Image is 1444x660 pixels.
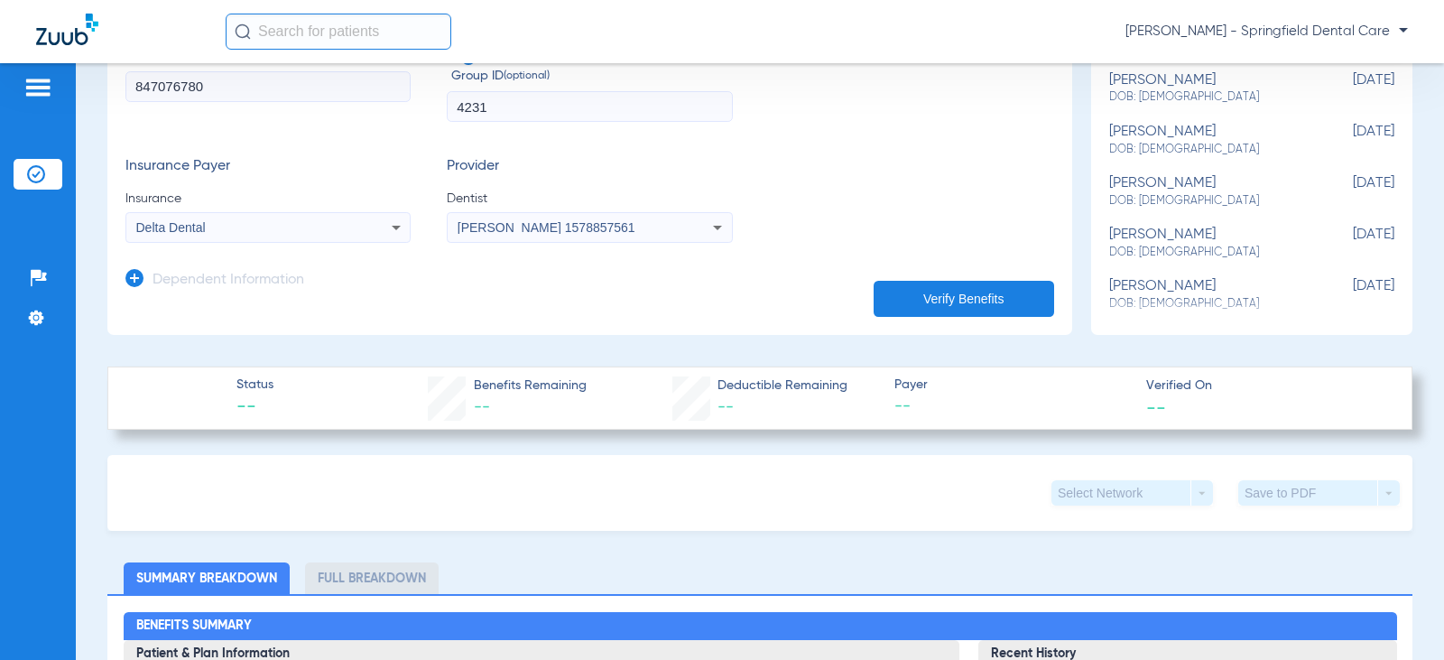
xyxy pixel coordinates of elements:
h3: Dependent Information [153,272,304,290]
label: Member ID [125,49,411,123]
span: Group ID [451,67,732,86]
span: DOB: [DEMOGRAPHIC_DATA] [1109,89,1304,106]
span: [DATE] [1304,175,1394,209]
h2: Benefits Summary [124,612,1397,641]
span: [DATE] [1304,227,1394,260]
div: [PERSON_NAME] [1109,278,1304,311]
span: Benefits Remaining [474,376,587,395]
span: -- [717,399,734,415]
button: Verify Benefits [874,281,1054,317]
input: Search for patients [226,14,451,50]
span: [DATE] [1304,72,1394,106]
span: DOB: [DEMOGRAPHIC_DATA] [1109,296,1304,312]
span: Insurance [125,190,411,208]
span: [DATE] [1304,278,1394,311]
div: [PERSON_NAME] [1109,124,1304,157]
span: [PERSON_NAME] - Springfield Dental Care [1125,23,1408,41]
span: -- [894,395,1131,418]
h3: Provider [447,158,732,176]
div: [PERSON_NAME] [1109,227,1304,260]
span: [DATE] [1304,124,1394,157]
span: Deductible Remaining [717,376,847,395]
span: Payer [894,376,1131,395]
input: Member ID [125,71,411,102]
img: Search Icon [235,23,251,40]
span: [PERSON_NAME] 1578857561 [458,220,635,235]
small: (optional) [504,67,550,86]
span: -- [236,395,273,421]
span: DOB: [DEMOGRAPHIC_DATA] [1109,245,1304,261]
img: hamburger-icon [23,77,52,98]
div: [PERSON_NAME] [1109,72,1304,106]
span: Status [236,376,273,395]
span: DOB: [DEMOGRAPHIC_DATA] [1109,193,1304,209]
li: Summary Breakdown [124,562,290,594]
img: Zuub Logo [36,14,98,45]
span: -- [474,399,490,415]
span: Delta Dental [136,220,206,235]
span: -- [1146,397,1166,416]
span: Dentist [447,190,732,208]
div: [PERSON_NAME] [1109,175,1304,209]
span: DOB: [DEMOGRAPHIC_DATA] [1109,142,1304,158]
span: Verified On [1146,376,1383,395]
h3: Insurance Payer [125,158,411,176]
li: Full Breakdown [305,562,439,594]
